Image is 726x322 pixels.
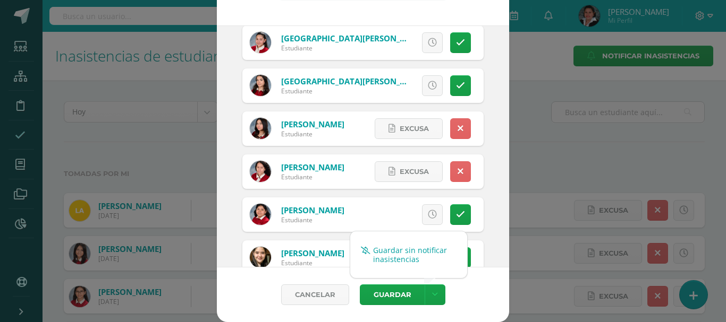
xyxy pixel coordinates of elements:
[281,129,344,138] div: Estudiante
[281,248,344,258] a: [PERSON_NAME]
[250,32,271,53] img: f817125c2a42a90d1011b4a70edee340.png
[281,205,344,215] a: [PERSON_NAME]
[281,284,349,305] a: Cancelar
[360,284,425,305] button: Guardar
[281,119,344,129] a: [PERSON_NAME]
[400,162,429,181] span: Excusa
[281,76,426,86] a: [GEOGRAPHIC_DATA][PERSON_NAME]
[281,86,409,95] div: Estudiante
[281,162,344,172] a: [PERSON_NAME]
[281,215,344,224] div: Estudiante
[250,118,271,139] img: 1a86de3a1f878f02786129ece398864e.png
[400,119,429,138] span: Excusa
[250,247,271,268] img: 959a75df8680bd59ec6188e911e27e3d.png
[375,161,443,182] a: Excusa
[350,242,467,267] a: Guardar sin notificar inasistencias
[250,204,271,225] img: 5017a6f1c7475abf735590d117de2902.png
[250,161,271,182] img: ca9b097630d5c43c1272a75c4d112f76.png
[281,258,344,267] div: Estudiante
[281,43,409,53] div: Estudiante
[281,172,344,181] div: Estudiante
[281,33,507,43] a: [GEOGRAPHIC_DATA][PERSON_NAME][GEOGRAPHIC_DATA]
[250,75,271,96] img: 15867dc0f50143505b6483b383f1a9a6.png
[375,118,443,139] a: Excusa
